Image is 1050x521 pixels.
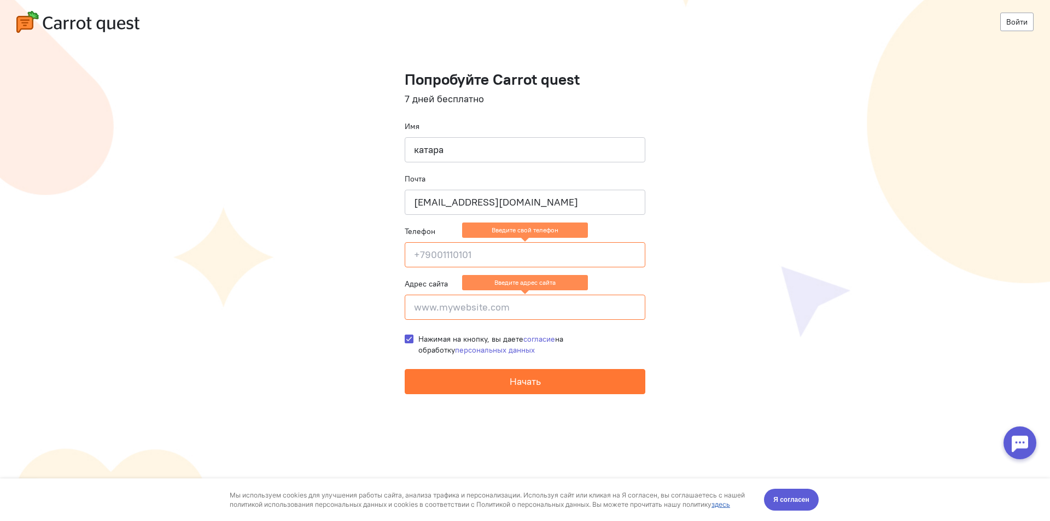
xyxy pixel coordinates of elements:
img: carrot-quest-logo.svg [16,11,139,33]
label: Имя [405,121,419,132]
span: Начать [510,375,541,388]
a: здесь [711,22,730,30]
a: персональных данных [455,345,535,355]
ng-message: Введите адрес сайта [462,275,588,290]
input: www.mywebsite.com [405,295,645,320]
label: Телефон [405,226,435,237]
span: Я согласен [773,16,809,27]
h4: 7 дней бесплатно [405,93,645,104]
span: Нажимая на кнопку, вы даете на обработку [418,334,563,355]
input: Ваше имя [405,137,645,162]
button: Я согласен [764,10,819,32]
label: Почта [405,173,425,184]
input: name@company.ru [405,190,645,215]
a: согласие [523,334,555,344]
input: +79001110101 [405,242,645,267]
button: Начать [405,369,645,394]
ng-message: Введите свой телефон [462,223,588,237]
h1: Попробуйте Carrot quest [405,71,645,88]
a: Войти [1000,13,1034,31]
label: Адрес сайта [405,278,448,289]
div: Мы используем cookies для улучшения работы сайта, анализа трафика и персонализации. Используя сай... [230,12,751,31]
